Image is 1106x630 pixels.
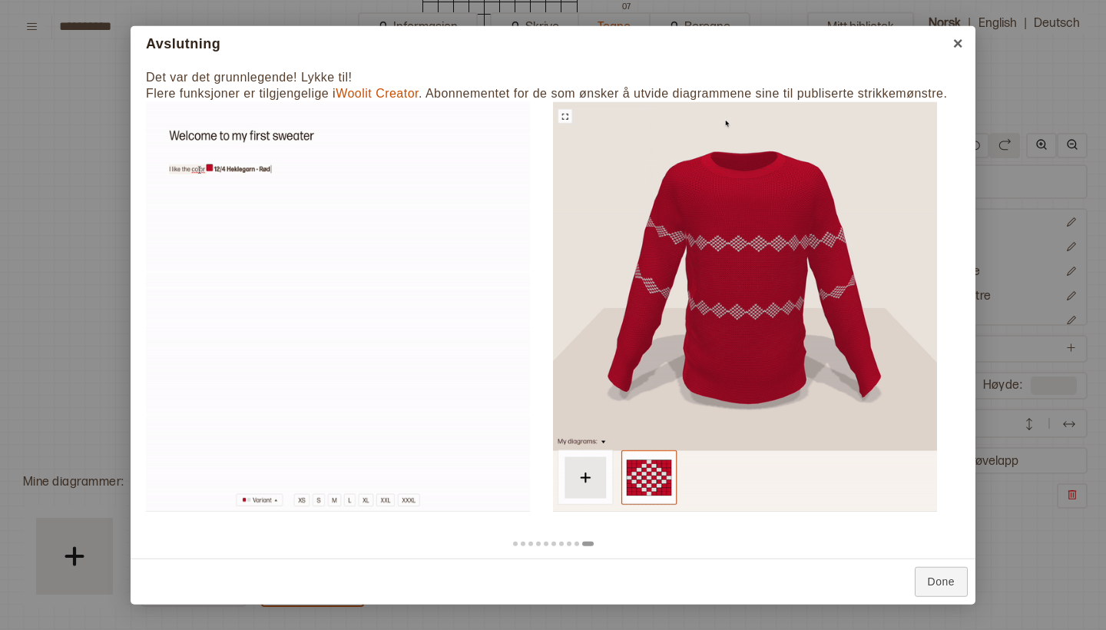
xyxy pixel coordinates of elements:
[146,34,879,55] h1: Avslutning
[146,86,960,102] p: Flere funksjoner er tilgjengelige i . Abonnementet for de som ønsker å utvide diagrammene sine ti...
[553,101,937,511] img: intro_show_sweater.gif
[915,566,968,596] a: Done
[941,26,975,61] a: ×
[336,87,419,100] a: Woolit Creator
[146,70,960,86] p: Det var det grunnlegende! Lykke til!
[146,101,530,511] img: intro_creator.gif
